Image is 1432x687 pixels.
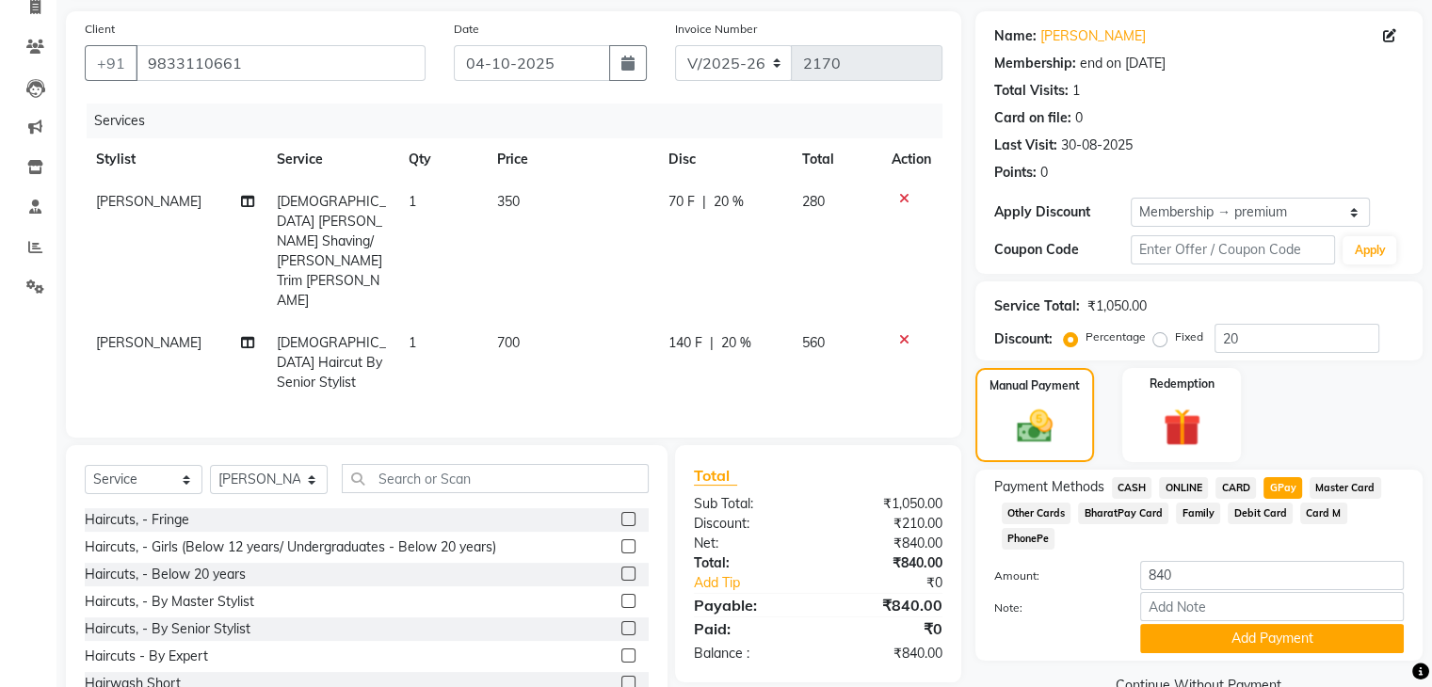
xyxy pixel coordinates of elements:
[397,138,486,181] th: Qty
[96,193,201,210] span: [PERSON_NAME]
[1072,81,1080,101] div: 1
[85,565,246,584] div: Haircuts, - Below 20 years
[668,192,695,212] span: 70 F
[680,594,818,616] div: Payable:
[1112,477,1152,499] span: CASH
[1175,328,1203,345] label: Fixed
[680,514,818,534] div: Discount:
[818,553,957,573] div: ₹840.00
[1040,163,1048,183] div: 0
[668,333,702,353] span: 140 F
[497,193,520,210] span: 350
[694,466,737,486] span: Total
[980,599,1126,616] label: Note:
[714,192,744,212] span: 20 %
[1215,477,1256,499] span: CARD
[409,334,416,351] span: 1
[1300,503,1347,524] span: Card M
[1061,136,1133,155] div: 30-08-2025
[680,494,818,514] div: Sub Total:
[1002,503,1071,524] span: Other Cards
[85,592,254,612] div: Haircuts, - By Master Stylist
[85,45,137,81] button: +91
[136,45,426,81] input: Search by Name/Mobile/Email/Code
[994,329,1053,349] div: Discount:
[994,54,1076,73] div: Membership:
[994,477,1104,497] span: Payment Methods
[1150,375,1215,392] label: Redemption
[841,573,956,593] div: ₹0
[1080,54,1166,73] div: end on [DATE]
[1087,296,1147,316] div: ₹1,050.00
[454,21,479,38] label: Date
[85,619,250,639] div: Haircuts, - By Senior Stylist
[680,617,818,640] div: Paid:
[994,81,1069,101] div: Total Visits:
[675,21,757,38] label: Invoice Number
[818,494,957,514] div: ₹1,050.00
[990,377,1080,394] label: Manual Payment
[994,108,1071,128] div: Card on file:
[818,617,957,640] div: ₹0
[497,334,520,351] span: 700
[1151,404,1213,451] img: _gift.svg
[1310,477,1381,499] span: Master Card
[994,296,1080,316] div: Service Total:
[1343,236,1396,264] button: Apply
[1159,477,1208,499] span: ONLINE
[409,193,416,210] span: 1
[1086,328,1146,345] label: Percentage
[1228,503,1293,524] span: Debit Card
[791,138,880,181] th: Total
[277,334,386,391] span: [DEMOGRAPHIC_DATA] Haircut By Senior Stylist
[994,136,1057,155] div: Last Visit:
[342,464,649,493] input: Search or Scan
[1140,624,1404,653] button: Add Payment
[265,138,397,181] th: Service
[818,594,957,616] div: ₹840.00
[721,333,751,353] span: 20 %
[85,21,115,38] label: Client
[802,334,825,351] span: 560
[994,202,1131,222] div: Apply Discount
[818,644,957,663] div: ₹840.00
[1040,26,1146,46] a: [PERSON_NAME]
[880,138,942,181] th: Action
[1075,108,1083,128] div: 0
[277,193,386,309] span: [DEMOGRAPHIC_DATA] [PERSON_NAME] Shaving/ [PERSON_NAME] Trim [PERSON_NAME]
[680,534,818,553] div: Net:
[702,192,706,212] span: |
[994,26,1037,46] div: Name:
[994,163,1037,183] div: Points:
[1002,528,1055,550] span: PhonePe
[818,534,957,553] div: ₹840.00
[1006,406,1064,447] img: _cash.svg
[1263,477,1302,499] span: GPay
[85,510,189,530] div: Haircuts, - Fringe
[1140,561,1404,590] input: Amount
[980,567,1126,584] label: Amount:
[1131,235,1336,264] input: Enter Offer / Coupon Code
[802,193,825,210] span: 280
[85,647,208,666] div: Haircuts - By Expert
[486,138,657,181] th: Price
[680,644,818,663] div: Balance :
[1176,503,1220,524] span: Family
[710,333,714,353] span: |
[85,138,265,181] th: Stylist
[657,138,791,181] th: Disc
[680,573,841,593] a: Add Tip
[85,537,496,557] div: Haircuts, - Girls (Below 12 years/ Undergraduates - Below 20 years)
[994,240,1131,260] div: Coupon Code
[680,553,818,573] div: Total:
[1140,592,1404,621] input: Add Note
[96,334,201,351] span: [PERSON_NAME]
[87,104,957,138] div: Services
[818,514,957,534] div: ₹210.00
[1078,503,1168,524] span: BharatPay Card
